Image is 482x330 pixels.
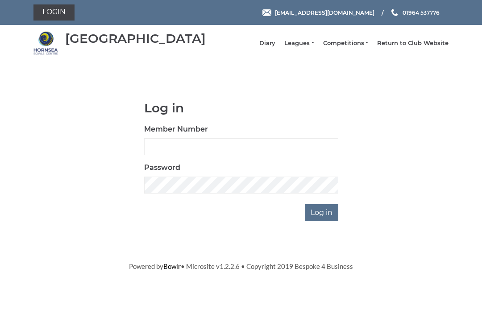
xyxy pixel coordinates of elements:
label: Password [144,162,180,173]
img: Phone us [391,9,398,16]
div: [GEOGRAPHIC_DATA] [65,32,206,45]
a: Diary [259,39,275,47]
a: Competitions [323,39,368,47]
a: Login [33,4,75,21]
span: [EMAIL_ADDRESS][DOMAIN_NAME] [275,9,374,16]
a: Bowlr [163,262,181,270]
a: Return to Club Website [377,39,449,47]
h1: Log in [144,101,338,115]
label: Member Number [144,124,208,135]
input: Log in [305,204,338,221]
span: 01964 537776 [403,9,440,16]
a: Email [EMAIL_ADDRESS][DOMAIN_NAME] [262,8,374,17]
a: Leagues [284,39,314,47]
a: Phone us 01964 537776 [390,8,440,17]
img: Hornsea Bowls Centre [33,31,58,55]
span: Powered by • Microsite v1.2.2.6 • Copyright 2019 Bespoke 4 Business [129,262,353,270]
img: Email [262,9,271,16]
